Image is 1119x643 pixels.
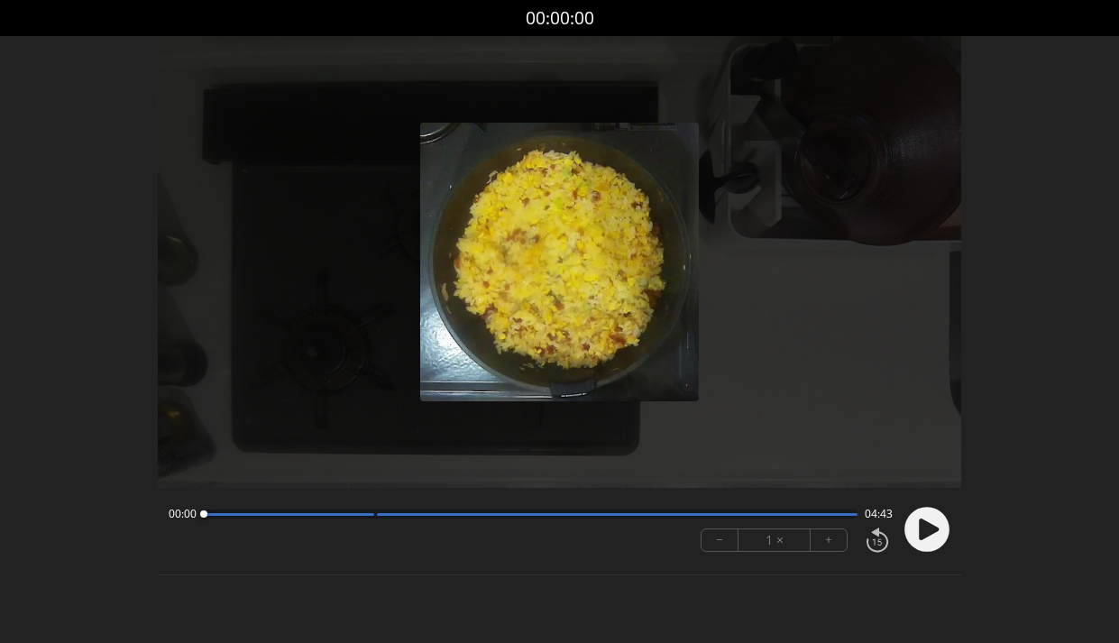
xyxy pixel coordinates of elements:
button: − [702,529,738,551]
img: Poster Image [420,123,699,401]
span: 00:00 [169,507,197,521]
button: + [811,529,847,551]
div: 1 × [738,529,811,551]
a: 00:00:00 [526,5,594,32]
span: 04:43 [865,507,893,521]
